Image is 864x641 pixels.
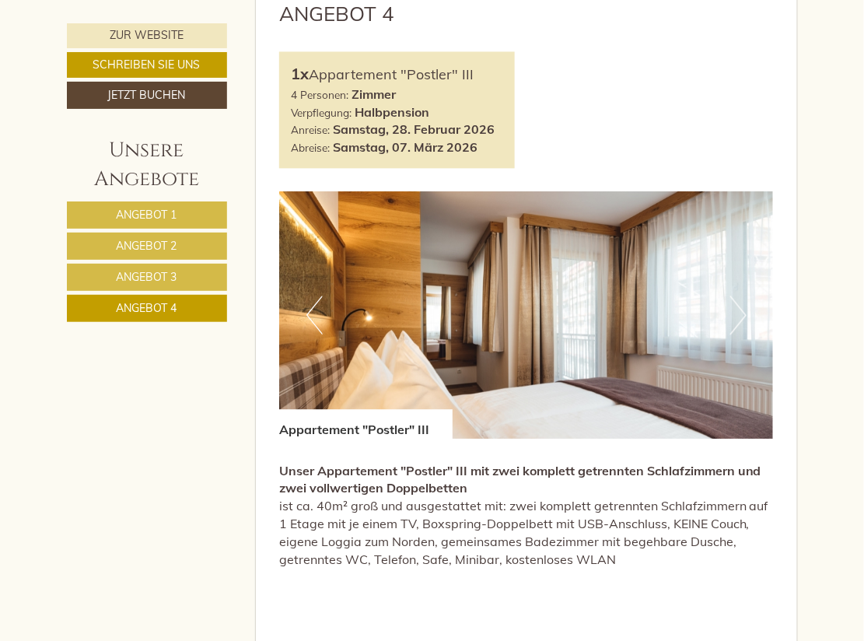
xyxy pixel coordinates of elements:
small: 4 Personen: [291,88,348,101]
span: Angebot 3 [117,270,177,284]
small: Abreise: [291,141,330,154]
small: Anreise: [291,123,330,136]
p: ist ca. 40m² groß und ausgestattet mit: zwei komplett getrennten Schlafzimmern auf 1 Etage mit je... [279,462,774,569]
a: Schreiben Sie uns [67,52,227,78]
button: Previous [306,296,323,335]
img: image [279,191,773,439]
b: Samstag, 07. März 2026 [333,139,477,155]
a: Zur Website [67,23,227,48]
b: Halbpension [355,104,429,120]
b: Zimmer [352,86,396,102]
span: Angebot 2 [117,239,177,253]
span: Angebot 1 [117,208,177,222]
div: Appartement "Postler" III [291,63,503,86]
span: Angebot 4 [117,301,177,315]
div: Appartement "Postler" III [279,409,453,439]
strong: Unser Appartement "Postler" III mit zwei komplett getrennten Schlafzimmern und zwei vollwertigen ... [279,463,761,496]
div: Unsere Angebote [67,136,227,194]
b: 1x [291,64,309,83]
a: Jetzt buchen [67,82,227,109]
b: Samstag, 28. Februar 2026 [333,121,495,137]
small: Verpflegung: [291,106,352,119]
button: Next [730,296,747,335]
